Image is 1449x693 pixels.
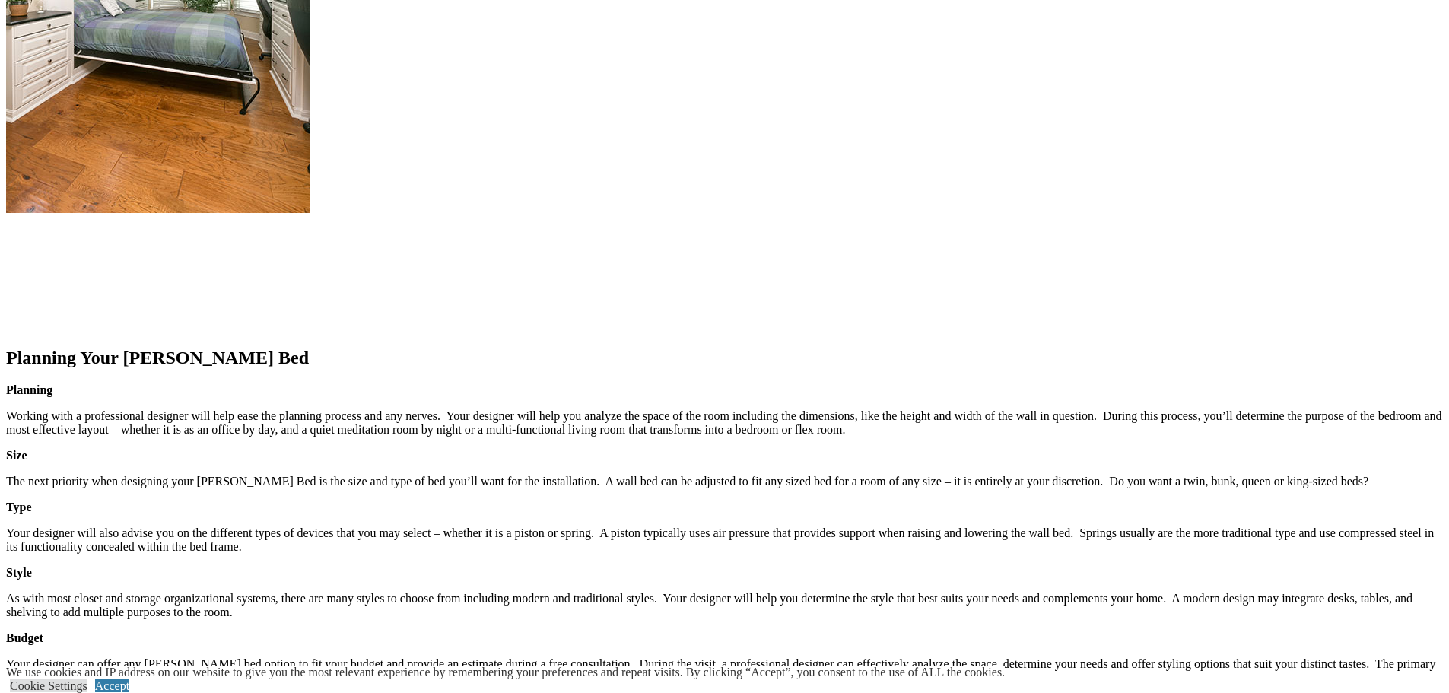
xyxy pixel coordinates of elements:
strong: Budget [6,631,43,644]
strong: Planning [6,383,52,396]
div: We use cookies and IP address on our website to give you the most relevant experience by remember... [6,666,1005,679]
p: The next priority when designing your [PERSON_NAME] Bed is the size and type of bed you’ll want f... [6,475,1443,488]
p: As with most closet and storage organizational systems, there are many styles to choose from incl... [6,592,1443,619]
strong: Type [6,501,31,513]
p: Working with a professional designer will help ease the planning process and any nerves. Your des... [6,409,1443,437]
h2: Planning Your [PERSON_NAME] Bed [6,348,1443,368]
strong: Style [6,566,32,579]
a: Accept [95,679,129,692]
a: Cookie Settings [10,679,87,692]
p: Your designer can offer any [PERSON_NAME] bed option to fit your budget and provide an estimate d... [6,657,1443,685]
p: Your designer will also advise you on the different types of devices that you may select – whethe... [6,526,1443,554]
strong: Size [6,449,27,462]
